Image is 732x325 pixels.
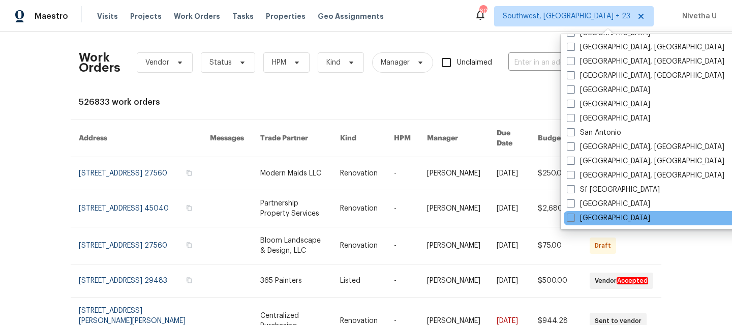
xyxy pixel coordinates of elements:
span: Kind [326,57,341,68]
td: Renovation [332,157,386,190]
button: Copy Address [185,168,194,178]
span: Manager [381,57,410,68]
button: Copy Address [185,276,194,285]
th: Manager [419,120,489,157]
td: Bloom Landscape & Design, LLC [252,227,332,264]
span: Maestro [35,11,68,21]
td: Partnership Property Services [252,190,332,227]
div: 526833 work orders [79,97,653,107]
h2: Work Orders [79,52,120,73]
label: [GEOGRAPHIC_DATA], [GEOGRAPHIC_DATA] [567,156,724,166]
td: [PERSON_NAME] [419,264,489,298]
span: Geo Assignments [318,11,384,21]
label: [GEOGRAPHIC_DATA] [567,85,650,95]
th: Address [71,120,202,157]
th: Budget [530,120,582,157]
td: - [386,264,419,298]
label: [GEOGRAPHIC_DATA] [567,199,650,209]
span: Unclaimed [457,57,492,68]
td: 365 Painters [252,264,332,298]
span: HPM [272,57,286,68]
label: Sf [GEOGRAPHIC_DATA] [567,185,660,195]
td: Renovation [332,190,386,227]
td: [PERSON_NAME] [419,227,489,264]
td: Modern Maids LLC [252,157,332,190]
span: Visits [97,11,118,21]
th: Kind [332,120,386,157]
td: Renovation [332,227,386,264]
button: Copy Address [185,241,194,250]
th: Due Date [489,120,530,157]
div: 606 [479,6,486,16]
span: Properties [266,11,306,21]
td: - [386,190,419,227]
span: Nivetha U [678,11,717,21]
span: Status [209,57,232,68]
td: Listed [332,264,386,298]
label: [GEOGRAPHIC_DATA], [GEOGRAPHIC_DATA] [567,71,724,81]
label: [GEOGRAPHIC_DATA], [GEOGRAPHIC_DATA] [567,170,724,181]
input: Enter in an address [508,55,610,71]
button: Copy Address [185,203,194,213]
label: [GEOGRAPHIC_DATA], [GEOGRAPHIC_DATA] [567,142,724,152]
label: [GEOGRAPHIC_DATA] [567,213,650,223]
th: HPM [386,120,419,157]
td: [PERSON_NAME] [419,157,489,190]
label: San Antonio [567,128,621,138]
label: [GEOGRAPHIC_DATA], [GEOGRAPHIC_DATA] [567,56,724,67]
label: [GEOGRAPHIC_DATA] [567,113,650,124]
label: [GEOGRAPHIC_DATA] [567,99,650,109]
span: Vendor [145,57,169,68]
td: [PERSON_NAME] [419,190,489,227]
span: Work Orders [174,11,220,21]
span: Projects [130,11,162,21]
td: - [386,157,419,190]
td: - [386,227,419,264]
span: Tasks [232,13,254,20]
span: Southwest, [GEOGRAPHIC_DATA] + 23 [503,11,630,21]
label: [GEOGRAPHIC_DATA], [GEOGRAPHIC_DATA] [567,42,724,52]
th: Trade Partner [252,120,332,157]
th: Messages [202,120,252,157]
